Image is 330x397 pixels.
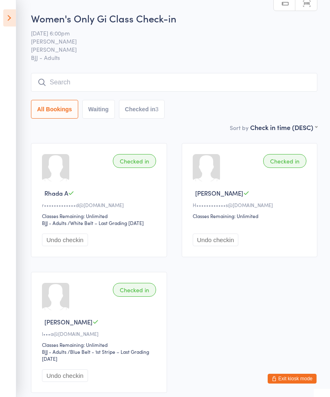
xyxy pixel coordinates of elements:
[68,219,144,226] span: / White Belt – Last Grading [DATE]
[42,234,88,246] button: Undo checkin
[31,100,78,119] button: All Bookings
[113,154,156,168] div: Checked in
[82,100,115,119] button: Waiting
[44,318,92,326] span: [PERSON_NAME]
[42,348,149,362] span: / Blue Belt - 1st Stripe – Last Grading [DATE]
[119,100,165,119] button: Checked in3
[31,29,305,37] span: [DATE] 6:00pm
[42,330,158,337] div: l•••a@[DOMAIN_NAME]
[31,45,305,53] span: [PERSON_NAME]
[44,189,68,197] span: Rhada A
[263,154,306,168] div: Checked in
[193,234,239,246] button: Undo checkin
[230,124,249,132] label: Sort by
[42,212,158,219] div: Classes Remaining: Unlimited
[268,374,317,384] button: Exit kiosk mode
[193,201,309,208] div: H••••••••••••s@[DOMAIN_NAME]
[195,189,243,197] span: [PERSON_NAME]
[42,219,66,226] div: BJJ - Adults
[113,283,156,297] div: Checked in
[193,212,309,219] div: Classes Remaining: Unlimited
[250,123,317,132] div: Check in time (DESC)
[42,369,88,382] button: Undo checkin
[31,11,317,25] h2: Women's Only Gi Class Check-in
[42,341,158,348] div: Classes Remaining: Unlimited
[155,106,158,112] div: 3
[42,348,66,355] div: BJJ - Adults
[31,73,317,92] input: Search
[31,53,317,62] span: BJJ - Adults
[42,201,158,208] div: r•••••••••••••d@[DOMAIN_NAME]
[31,37,305,45] span: [PERSON_NAME]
